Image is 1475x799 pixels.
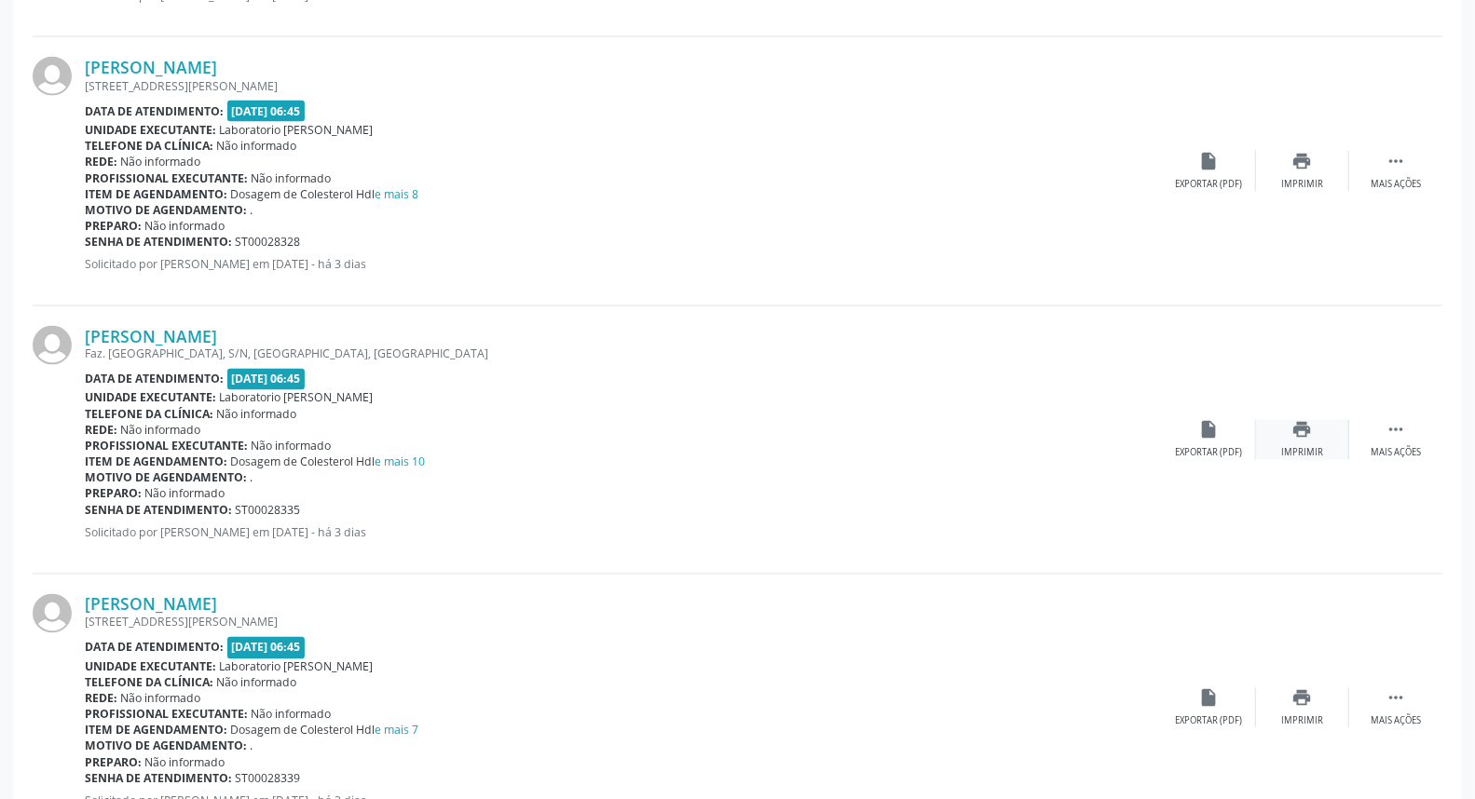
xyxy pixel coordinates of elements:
i: insert_drive_file [1199,688,1220,709]
span: . [251,470,253,486]
div: Imprimir [1281,715,1323,728]
b: Preparo: [85,486,142,502]
span: Dosagem de Colesterol Hdl [231,454,426,470]
span: . [251,738,253,754]
div: Exportar (PDF) [1176,178,1243,191]
span: Não informado [121,154,201,169]
span: Dosagem de Colesterol Hdl [231,186,419,202]
b: Motivo de agendamento: [85,470,247,486]
b: Senha de atendimento: [85,771,232,787]
div: Imprimir [1281,447,1323,460]
span: Não informado [145,755,225,771]
span: Não informado [121,423,201,439]
b: Rede: [85,691,117,707]
span: Não informado [217,407,297,423]
span: Não informado [145,218,225,234]
div: [STREET_ADDRESS][PERSON_NAME] [85,615,1163,630]
span: Não informado [217,675,297,691]
b: Telefone da clínica: [85,138,213,154]
span: . [251,202,253,218]
b: Preparo: [85,218,142,234]
a: e mais 10 [376,454,426,470]
i: insert_drive_file [1199,420,1220,440]
img: img [33,594,72,633]
span: Não informado [252,707,332,723]
b: Rede: [85,423,117,439]
span: Não informado [145,486,225,502]
span: ST00028335 [236,503,301,519]
div: Mais ações [1371,447,1421,460]
span: Não informado [121,691,201,707]
b: Profissional executante: [85,707,248,723]
b: Profissional executante: [85,170,248,186]
b: Motivo de agendamento: [85,738,247,754]
b: Profissional executante: [85,439,248,454]
span: [DATE] 06:45 [227,637,306,658]
b: Item de agendamento: [85,454,227,470]
a: [PERSON_NAME] [85,594,217,615]
span: Dosagem de Colesterol Hdl [231,723,419,738]
span: [DATE] 06:45 [227,369,306,390]
span: Não informado [217,138,297,154]
div: Exportar (PDF) [1176,715,1243,728]
b: Unidade executante: [85,122,216,138]
i:  [1386,151,1406,171]
a: [PERSON_NAME] [85,57,217,77]
a: e mais 7 [376,723,419,738]
i: print [1292,688,1313,709]
b: Senha de atendimento: [85,234,232,250]
span: [DATE] 06:45 [227,101,306,122]
span: Não informado [252,170,332,186]
span: Não informado [252,439,332,454]
b: Item de agendamento: [85,186,227,202]
b: Telefone da clínica: [85,407,213,423]
b: Preparo: [85,755,142,771]
div: Exportar (PDF) [1176,447,1243,460]
div: Mais ações [1371,178,1421,191]
i: print [1292,420,1313,440]
i: insert_drive_file [1199,151,1220,171]
b: Data de atendimento: [85,372,224,387]
span: ST00028339 [236,771,301,787]
i: print [1292,151,1313,171]
span: Laboratorio [PERSON_NAME] [220,390,374,406]
i:  [1386,688,1406,709]
a: e mais 8 [376,186,419,202]
b: Data de atendimento: [85,640,224,656]
b: Item de agendamento: [85,723,227,738]
div: Faz. [GEOGRAPHIC_DATA], S/N, [GEOGRAPHIC_DATA], [GEOGRAPHIC_DATA] [85,346,1163,362]
img: img [33,57,72,96]
img: img [33,326,72,365]
b: Data de atendimento: [85,103,224,119]
b: Senha de atendimento: [85,503,232,519]
b: Unidade executante: [85,659,216,675]
span: Laboratorio [PERSON_NAME] [220,659,374,675]
i:  [1386,420,1406,440]
a: [PERSON_NAME] [85,326,217,346]
b: Rede: [85,154,117,169]
p: Solicitado por [PERSON_NAME] em [DATE] - há 3 dias [85,525,1163,541]
span: Laboratorio [PERSON_NAME] [220,122,374,138]
div: [STREET_ADDRESS][PERSON_NAME] [85,78,1163,94]
b: Motivo de agendamento: [85,202,247,218]
span: ST00028328 [236,234,301,250]
div: Imprimir [1281,178,1323,191]
div: Mais ações [1371,715,1421,728]
b: Unidade executante: [85,390,216,406]
p: Solicitado por [PERSON_NAME] em [DATE] - há 3 dias [85,256,1163,272]
b: Telefone da clínica: [85,675,213,691]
